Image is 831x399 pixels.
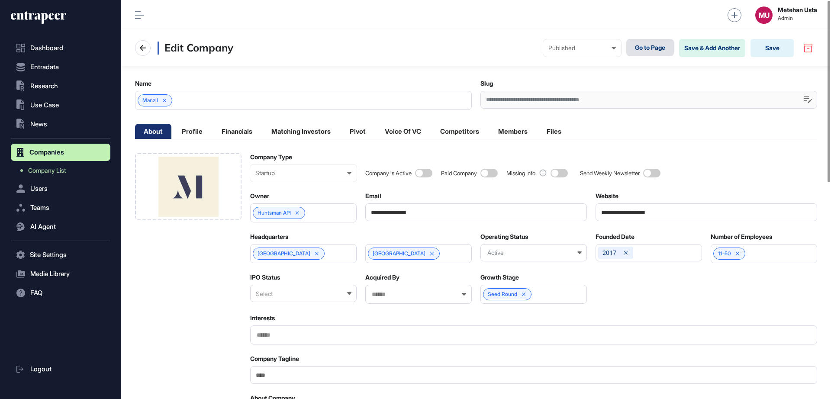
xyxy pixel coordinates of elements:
button: Entradata [11,58,110,76]
span: News [30,121,47,128]
span: Use Case [30,102,59,109]
button: AI Agent [11,218,110,235]
span: Media Library [30,270,70,277]
div: Company is Active [365,170,412,177]
span: Companies [29,149,64,156]
label: Founded Date [596,233,635,240]
span: [GEOGRAPHIC_DATA] [373,251,425,257]
button: Users [11,180,110,197]
label: Email [365,193,381,199]
strong: Metehan Usta [778,6,817,13]
span: Teams [30,204,49,211]
span: Company List [28,167,66,174]
a: Huntsman API [258,210,291,216]
span: Seed Round [488,291,517,297]
li: Matching Investors [263,124,339,139]
label: Growth Stage [480,274,519,281]
li: Files [538,124,570,139]
button: Save [750,39,794,57]
span: 11-50 [718,251,731,257]
span: Entradata [30,64,59,71]
span: FAQ [30,290,42,296]
div: Published [548,45,616,51]
label: Owner [250,193,269,199]
label: Operating Status [480,233,528,240]
label: Acquired By [365,274,399,281]
button: Media Library [11,265,110,283]
span: Research [30,83,58,90]
a: Dashboard [11,39,110,57]
div: Send Weekly Newsletter [580,170,640,177]
li: About [135,124,171,139]
div: Missing Info [506,170,535,177]
span: Site Settings [30,251,67,258]
label: Company Type [250,154,292,161]
a: Company List [15,163,110,178]
label: Website [596,193,618,199]
label: Name [135,80,151,87]
button: News [11,116,110,133]
span: Users [30,185,48,192]
button: Use Case [11,97,110,114]
span: Dashboard [30,45,63,51]
button: Teams [11,199,110,216]
span: [GEOGRAPHIC_DATA] [258,251,310,257]
span: Admin [778,15,817,21]
label: Number of Employees [711,233,772,240]
button: Companies [11,144,110,161]
div: Select [250,285,357,302]
div: Paid Company [441,170,477,177]
a: Go to Page [626,39,674,56]
button: Save & Add Another [679,39,745,57]
label: Company Tagline [250,355,299,362]
h3: Edit Company [158,42,233,55]
label: IPO Status [250,274,280,281]
span: AI Agent [30,223,56,230]
li: Voice Of VC [376,124,430,139]
label: Headquarters [250,233,288,240]
button: FAQ [11,284,110,302]
li: Pivot [341,124,374,139]
span: 2017 [602,249,616,256]
span: Logout [30,366,52,373]
li: Profile [173,124,211,139]
label: Slug [480,80,493,87]
li: Financials [213,124,261,139]
label: Interests [250,315,275,322]
a: Logout [11,360,110,378]
button: Site Settings [11,246,110,264]
li: Members [490,124,536,139]
button: Research [11,77,110,95]
button: MU [755,6,773,24]
div: Startup [255,170,351,177]
div: Company Logo [135,153,242,220]
span: Manzil [142,97,158,103]
li: Competitors [432,124,488,139]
